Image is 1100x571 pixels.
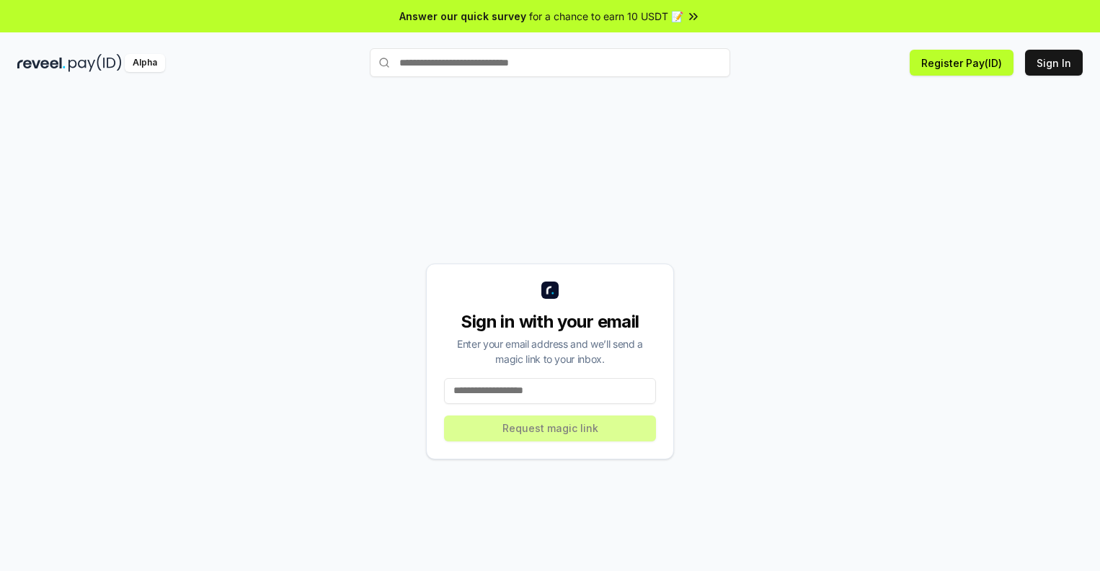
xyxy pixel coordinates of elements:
img: pay_id [68,54,122,72]
img: logo_small [541,282,559,299]
div: Sign in with your email [444,310,656,333]
button: Sign In [1025,50,1083,76]
div: Enter your email address and we’ll send a magic link to your inbox. [444,336,656,367]
button: Register Pay(ID) [910,50,1013,76]
span: for a chance to earn 10 USDT 📝 [529,9,683,24]
span: Answer our quick survey [399,9,526,24]
div: Alpha [125,54,165,72]
img: reveel_dark [17,54,66,72]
